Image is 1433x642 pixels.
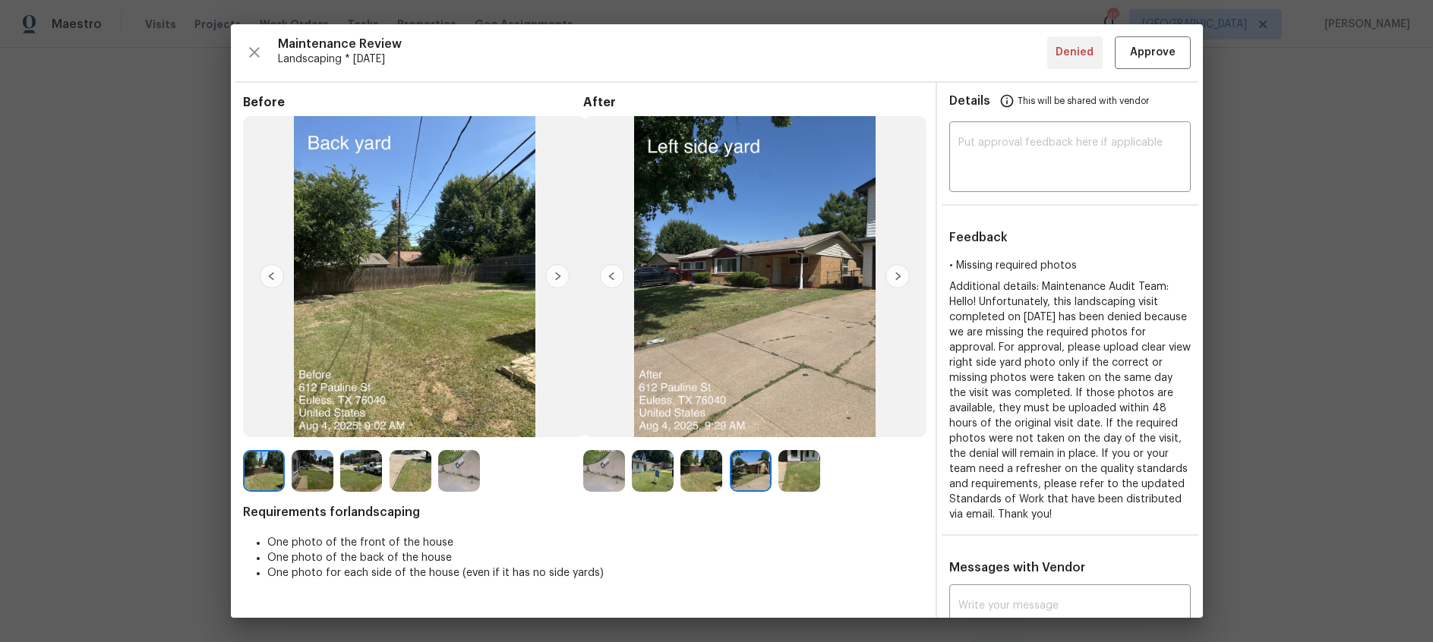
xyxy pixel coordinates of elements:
img: left-chevron-button-url [600,264,624,288]
span: Landscaping * [DATE] [278,52,1047,67]
img: left-chevron-button-url [260,264,284,288]
span: After [583,95,923,110]
li: One photo of the back of the house [267,550,923,565]
span: Details [949,83,990,119]
li: One photo for each side of the house (even if it has no side yards) [267,565,923,581]
span: Maintenance Review [278,36,1047,52]
span: Before [243,95,583,110]
button: Approve [1115,36,1191,69]
span: • Missing required photos [949,260,1077,271]
span: Messages with Vendor [949,562,1085,574]
span: This will be shared with vendor [1018,83,1149,119]
img: right-chevron-button-url [545,264,570,288]
span: Feedback [949,231,1008,244]
img: right-chevron-button-url [885,264,910,288]
li: One photo of the front of the house [267,535,923,550]
span: Additional details: Maintenance Audit Team: Hello! Unfortunately, this landscaping visit complete... [949,282,1191,520]
span: Approve [1130,43,1176,62]
span: Requirements for landscaping [243,505,923,520]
